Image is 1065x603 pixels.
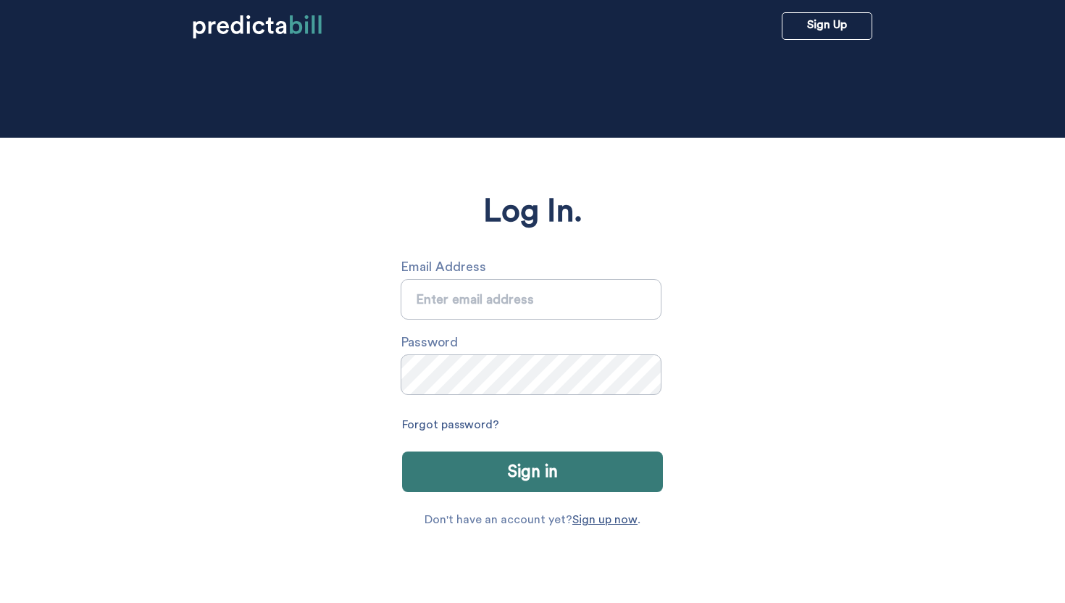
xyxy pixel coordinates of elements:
button: Sign in [402,452,663,492]
input: Email Address [401,279,661,320]
a: Sign Up [782,12,872,40]
label: Password [401,330,670,354]
a: Sign up now [572,514,638,525]
label: Email Address [401,255,670,279]
p: Don't have an account yet? . [425,514,640,525]
p: Log In. [483,194,582,230]
a: Forgot password? [402,413,499,437]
